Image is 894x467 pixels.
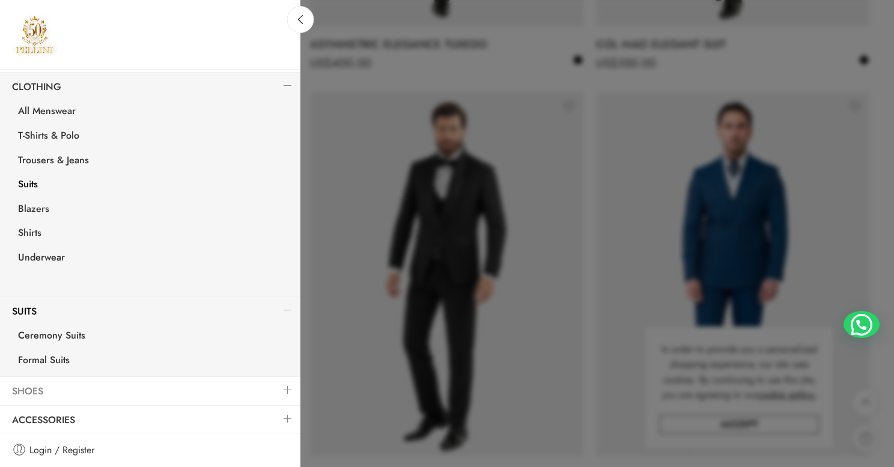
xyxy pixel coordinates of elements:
a: All Menswear [6,100,300,125]
a: Ceremony Suits [6,325,300,349]
a: T-Shirts & Polo [6,125,300,149]
img: Pellini [12,12,57,57]
a: Underwear [6,247,300,271]
a: Shirts [6,222,300,247]
a: Trousers & Jeans [6,149,300,174]
a: Suits [6,173,300,198]
a: Formal Suits [6,349,300,374]
a: Blazers [6,198,300,223]
a: Pellini - [12,12,57,57]
a: Login / Register [12,442,288,458]
span: Login / Register [29,442,94,458]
